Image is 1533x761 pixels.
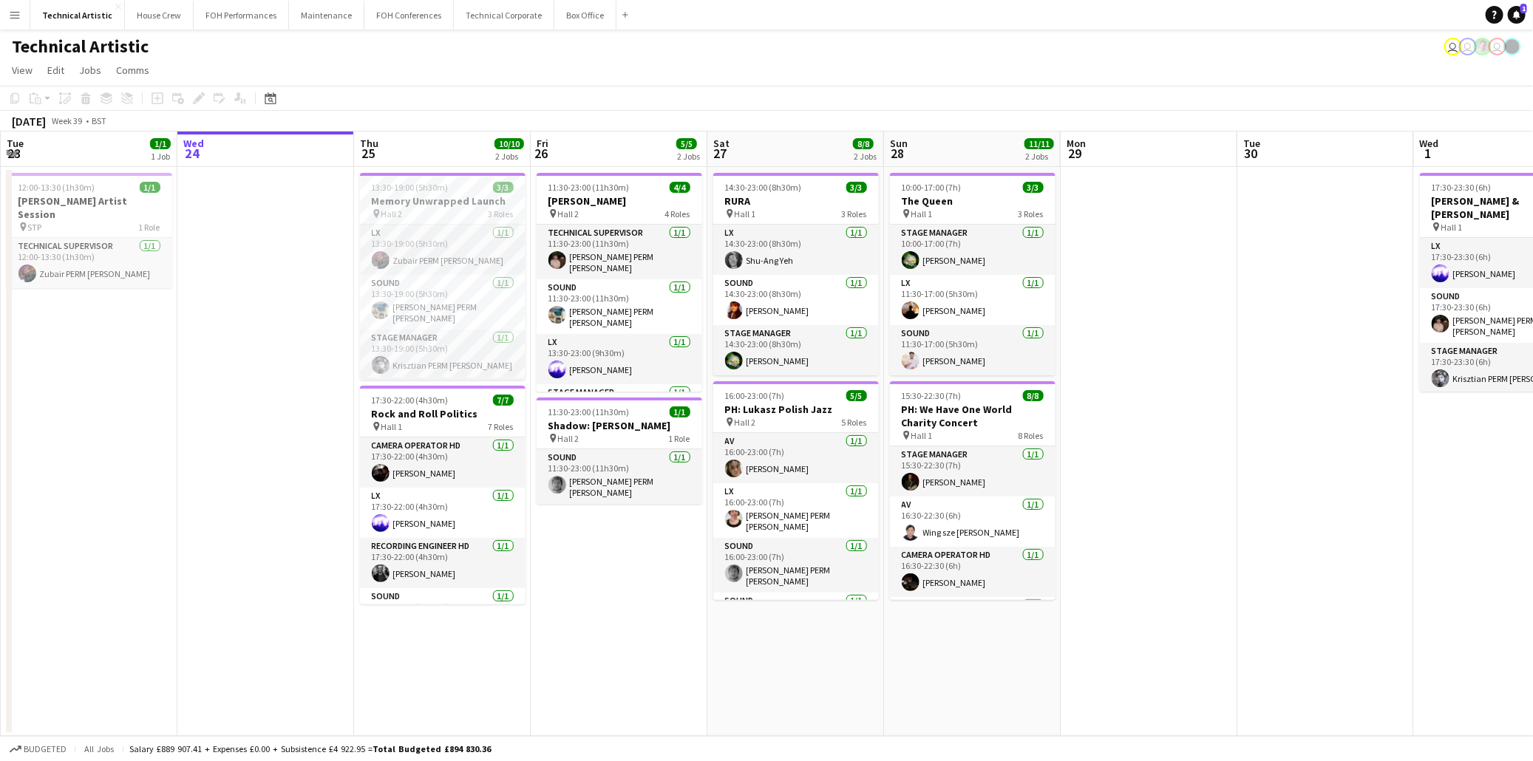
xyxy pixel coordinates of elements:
a: Edit [41,61,70,80]
app-card-role: Stage Manager1/113:30-19:00 (5h30m)Krisztian PERM [PERSON_NAME] [360,330,526,380]
span: 1/1 [140,182,160,193]
span: 1 Role [139,222,160,233]
app-job-card: 10:00-17:00 (7h)3/3The Queen Hall 13 RolesStage Manager1/110:00-17:00 (7h)[PERSON_NAME]LX1/111:30... [890,173,1056,375]
button: Technical Corporate [454,1,554,30]
span: 1 [1520,4,1527,13]
a: Comms [110,61,155,80]
span: 28 [888,145,908,162]
app-card-role: LX1/111:30-17:00 (5h30m)[PERSON_NAME] [890,275,1056,325]
span: 5 Roles [842,417,867,428]
app-card-role: Sound1/114:30-23:00 (8h30m)[PERSON_NAME] [713,275,879,325]
div: [DATE] [12,114,46,129]
span: 10:00-17:00 (7h) [902,182,962,193]
div: 1 Job [151,151,170,162]
h3: [PERSON_NAME] [537,194,702,208]
app-card-role: Sound1/116:00-23:00 (7h)[PERSON_NAME] PERM [PERSON_NAME] [713,538,879,593]
span: 1/1 [150,138,171,149]
span: Mon [1067,137,1086,150]
span: Sun [890,137,908,150]
app-card-role: Stage Manager1/1 [537,384,702,434]
app-card-role: Camera Operator HD1/116:30-22:30 (6h)[PERSON_NAME] [890,547,1056,597]
span: STP [28,222,42,233]
span: Comms [116,64,149,77]
app-job-card: 12:00-13:30 (1h30m)1/1[PERSON_NAME] Artist Session STP1 RoleTechnical Supervisor1/112:00-13:30 (1... [7,173,172,288]
app-card-role: Stage Manager1/110:00-17:00 (7h)[PERSON_NAME] [890,225,1056,275]
span: Wed [1420,137,1439,150]
app-card-role: Sound1/117:30-22:00 (4h30m) [360,588,526,643]
span: 16:00-23:00 (7h) [725,390,785,401]
a: 1 [1508,6,1526,24]
button: Maintenance [289,1,364,30]
app-job-card: 11:30-23:00 (11h30m)4/4[PERSON_NAME] Hall 24 RolesTechnical Supervisor1/111:30-23:00 (11h30m)[PER... [537,173,702,392]
span: 17:30-23:30 (6h) [1432,182,1492,193]
app-user-avatar: Liveforce Admin [1489,38,1506,55]
span: 5/5 [676,138,697,149]
span: 3/3 [493,182,514,193]
app-card-role: Stage Manager1/114:30-23:00 (8h30m)[PERSON_NAME] [713,325,879,375]
div: 2 Jobs [677,151,700,162]
span: 1/1 [670,406,690,417]
h3: [PERSON_NAME] Artist Session [7,194,172,221]
span: 4 Roles [665,208,690,219]
app-job-card: 13:30-19:00 (5h30m)3/3Memory Unwrapped Launch Hall 23 RolesLX1/113:30-19:00 (5h30m)Zubair PERM [P... [360,173,526,380]
button: FOH Conferences [364,1,454,30]
span: Tue [1243,137,1260,150]
div: 2 Jobs [495,151,523,162]
span: Jobs [79,64,101,77]
app-user-avatar: Tom PERM Jeyes [1474,38,1492,55]
h1: Technical Artistic [12,35,149,58]
span: 29 [1064,145,1086,162]
app-card-role: LX1/113:30-19:00 (5h30m)Zubair PERM [PERSON_NAME] [360,225,526,275]
h3: The Queen [890,194,1056,208]
app-job-card: 11:30-23:00 (11h30m)1/1Shadow: [PERSON_NAME] Hall 21 RoleSound1/111:30-23:00 (11h30m)[PERSON_NAME... [537,397,702,504]
span: 3 Roles [1019,208,1044,219]
span: Hall 1 [911,208,933,219]
span: Wed [183,137,204,150]
h3: Shadow: [PERSON_NAME] [537,419,702,432]
app-card-role: Recording Engineer HD1/117:30-22:00 (4h30m)[PERSON_NAME] [360,538,526,588]
h3: Rock and Roll Politics [360,407,526,420]
span: 23 [4,145,24,162]
app-card-role: Technical Supervisor1/112:00-13:30 (1h30m)Zubair PERM [PERSON_NAME] [7,238,172,288]
span: 27 [711,145,730,162]
app-user-avatar: Gabrielle Barr [1503,38,1521,55]
span: Fri [537,137,548,150]
div: BST [92,115,106,126]
app-job-card: 14:30-23:00 (8h30m)3/3RURA Hall 13 RolesLX1/114:30-23:00 (8h30m)Shu-Ang YehSound1/114:30-23:00 (8... [713,173,879,375]
span: 11/11 [1024,138,1054,149]
span: 1 Role [669,433,690,444]
h3: RURA [713,194,879,208]
button: FOH Performances [194,1,289,30]
span: Hall 1 [1441,222,1463,233]
span: Total Budgeted £894 830.36 [373,743,491,754]
button: House Crew [125,1,194,30]
span: Hall 2 [381,208,403,219]
span: 3/3 [846,182,867,193]
app-card-role: LX1/1 [890,597,1056,647]
span: 13:30-19:00 (5h30m) [372,182,449,193]
app-card-role: Sound1/113:30-19:00 (5h30m)[PERSON_NAME] PERM [PERSON_NAME] [360,275,526,330]
a: Jobs [73,61,107,80]
span: Budgeted [24,744,67,754]
app-user-avatar: Sally PERM Pochciol [1444,38,1462,55]
app-card-role: Sound1/1 [713,593,879,643]
span: 30 [1241,145,1260,162]
h3: PH: Lukasz Polish Jazz [713,403,879,416]
app-card-role: AV1/116:00-23:00 (7h)[PERSON_NAME] [713,433,879,483]
span: 7 Roles [489,421,514,432]
span: Hall 1 [911,430,933,441]
span: Thu [360,137,378,150]
app-job-card: 16:00-23:00 (7h)5/5PH: Lukasz Polish Jazz Hall 25 RolesAV1/116:00-23:00 (7h)[PERSON_NAME]LX1/116:... [713,381,879,600]
div: 2 Jobs [854,151,877,162]
span: 11:30-23:00 (11h30m) [548,406,630,417]
span: View [12,64,33,77]
span: 17:30-22:00 (4h30m) [372,395,449,406]
span: 7/7 [493,395,514,406]
span: 3 Roles [489,208,514,219]
span: 11:30-23:00 (11h30m) [548,182,630,193]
